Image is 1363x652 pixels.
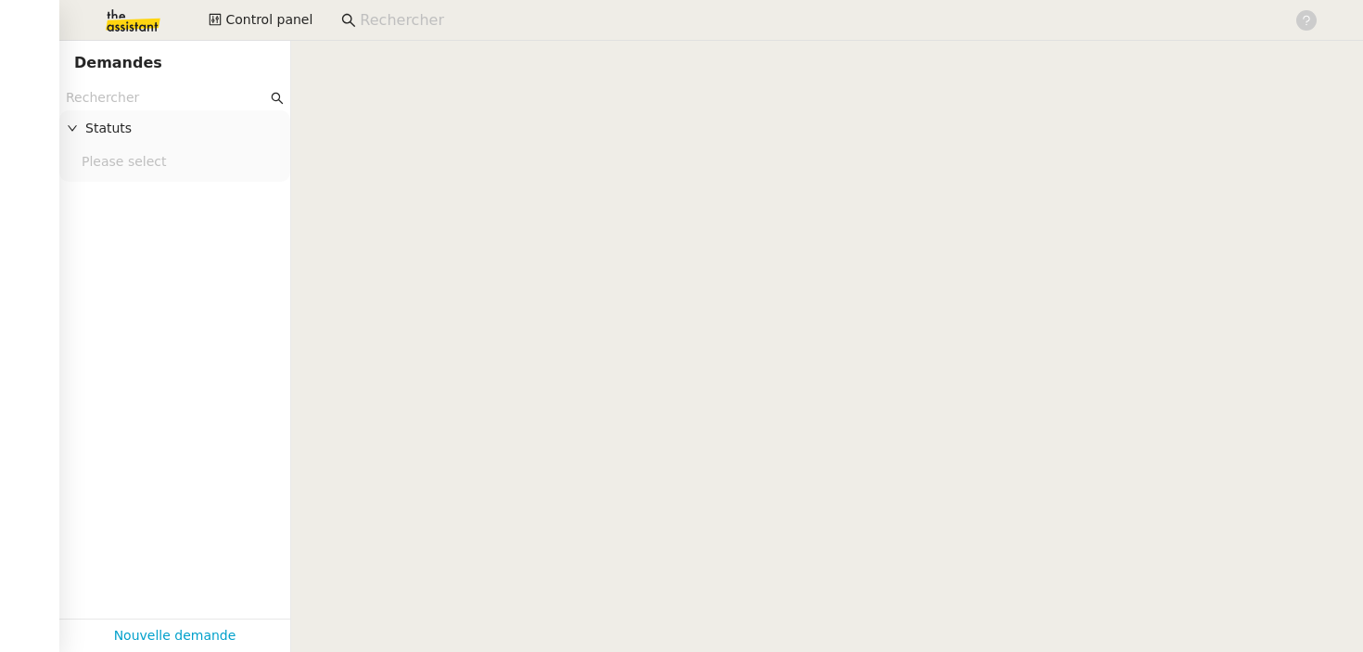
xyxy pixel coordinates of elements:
span: Control panel [225,9,312,31]
input: Rechercher [66,87,267,109]
div: Statuts [59,110,290,147]
span: Statuts [85,118,283,139]
a: Nouvelle demande [114,625,236,646]
button: Control panel [197,7,324,33]
input: Rechercher [360,8,1275,33]
nz-page-header-title: Demandes [74,50,162,76]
